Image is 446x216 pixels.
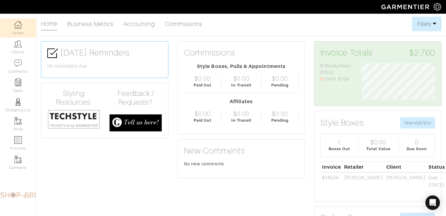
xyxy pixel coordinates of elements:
[14,21,22,29] img: dashboard-icon-dbcd8f5a0b271acd01030246c82b418ddd0df26cd7fceb0bd07c9910d44c42f6.png
[385,172,427,190] td: [PERSON_NAME]
[434,3,441,11] img: gear-icon-white-bd11855cb880d31180b6d7d6211b90ccbf57a29d726f0c71d8c61bd08dd39cc2.png
[14,136,22,144] img: orders-icon-0abe47150d42831381b5fb84f609e132dff9fe21cb692f30cb5eec754e2cba89.png
[41,18,57,31] a: Home
[184,48,235,58] h3: Commissions
[194,110,210,117] div: $0.00
[378,2,434,12] img: garmentier-logo-header-white-b43fb05a5012e4ada735d5af1a66efaba907eab6374d6393d1fbf88cb4ef424d.png
[14,40,22,48] img: clients-icon-6bae9207a08558b7cb47a8932f037763ab4055f8c8b6bfacd5dc20c3e0201464.png
[47,63,162,69] h6: No reminders due
[109,89,162,107] h4: Feedback / Requests?
[366,146,390,152] div: Total Value
[14,98,22,106] img: stylists-icon-eb353228a002819b7ec25b43dbf5f0378dd9e0616d9560372ff212230b889e62.png
[233,75,249,82] div: $0.00
[385,162,427,172] th: Client
[47,48,162,59] h3: [DATE] Reminders
[194,117,211,123] div: Paid Out
[47,48,58,59] img: check-box-icon-36a4915ff3ba2bd8f6e4f29bc755bb66becd62c870f447fc0dd1365fcfddab58.png
[123,18,155,30] a: Accounting
[322,175,338,181] a: #24524
[165,18,203,30] a: Commissions
[412,17,441,31] button: Filters
[231,82,252,88] div: In-Transit
[233,110,249,117] div: $0.00
[320,63,353,76] li: Ready2Wear: $2652
[271,117,289,123] div: Pending
[320,76,353,83] li: Other: $109
[407,146,427,152] div: Due Soon
[47,109,100,130] img: techstyle-93310999766a10050dc78ceb7f971a75838126fd19372ce40ba20cdf6a89b94b.png
[409,48,435,58] span: $2,760
[184,161,299,167] div: No new comments
[370,139,386,146] div: $0.00
[14,79,22,86] img: reminder-icon-8004d30b9f0a5d33ae49ab947aed9ed385cf756f9e5892f1edd6e32f2345188e.png
[14,117,22,125] img: garments-icon-b7da505a4dc4fd61783c78ac3ca0ef83fa9d6f193b1c9dc38574b1d14d53ca28.png
[231,117,252,123] div: In-Transit
[271,82,289,88] div: Pending
[343,162,385,172] th: Retailer
[272,75,288,82] div: $0.00
[194,75,210,82] div: $0.00
[109,114,162,132] img: feedback_requests-3821251ac2bd56c73c230f3229a5b25d6eb027adea667894f41107c140538ee0.png
[14,59,22,67] img: comment-icon-a0a6a9ef722e966f86d9cbdc48e553b5cf19dbc54f86b18d962a5391bc8f6eb6.png
[184,146,299,156] h3: New Comments
[320,118,364,128] h3: Style Boxes
[67,18,113,30] a: Business Metrics
[14,156,22,163] img: garments-icon-b7da505a4dc4fd61783c78ac3ca0ef83fa9d6f193b1c9dc38574b1d14d53ca28.png
[425,195,440,210] div: Open Intercom Messenger
[320,48,435,58] h3: Invoice Totals
[400,117,435,129] button: New style box
[272,110,288,117] div: $0.00
[194,82,211,88] div: Paid Out
[184,63,299,70] div: Style Boxes, Pulls & Appointments
[184,98,299,105] div: Affiliates
[47,89,100,107] h4: Styling Resources:
[329,146,350,152] div: Boxes Out
[343,172,385,190] td: [PERSON_NAME]
[415,139,419,146] div: 0
[337,139,341,146] div: 1
[320,162,343,172] th: Invoice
